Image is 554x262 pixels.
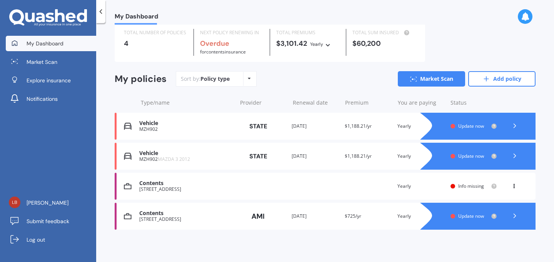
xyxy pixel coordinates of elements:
[139,210,233,217] div: Contents
[397,122,444,130] div: Yearly
[200,39,229,48] b: Overdue
[6,73,96,88] a: Explore insurance
[6,232,96,247] a: Log out
[139,180,233,187] div: Contents
[458,153,484,159] span: Update now
[397,182,444,190] div: Yearly
[124,152,132,160] img: Vehicle
[310,40,323,48] div: Yearly
[124,122,132,130] img: Vehicle
[292,122,338,130] div: [DATE]
[451,99,497,107] div: Status
[276,29,340,37] div: TOTAL PREMIUMS
[6,91,96,107] a: Notifications
[397,152,444,160] div: Yearly
[200,29,264,37] div: NEXT POLICY RENEWING IN
[292,212,338,220] div: [DATE]
[139,187,233,192] div: [STREET_ADDRESS]
[468,71,536,87] a: Add policy
[27,95,58,103] span: Notifications
[27,199,68,207] span: [PERSON_NAME]
[6,214,96,229] a: Submit feedback
[239,209,277,224] img: AMI
[124,212,132,220] img: Contents
[27,77,71,84] span: Explore insurance
[139,120,233,127] div: Vehicle
[352,40,416,47] div: $60,200
[276,40,340,48] div: $3,101.42
[6,54,96,70] a: Market Scan
[27,58,57,66] span: Market Scan
[139,150,233,157] div: Vehicle
[139,127,233,132] div: MZH902
[115,13,158,23] span: My Dashboard
[124,29,187,37] div: TOTAL NUMBER OF POLICIES
[27,236,45,244] span: Log out
[458,123,484,129] span: Update now
[458,183,484,189] span: Info missing
[458,213,484,219] span: Update now
[115,73,167,85] div: My policies
[124,182,132,190] img: Contents
[293,99,339,107] div: Renewal date
[27,40,63,47] span: My Dashboard
[139,157,233,162] div: MZH902
[141,99,234,107] div: Type/name
[200,75,230,83] div: Policy type
[239,119,277,133] img: State
[9,197,20,208] img: 9b651be8cc375fa20356b6c7cbaee96c
[6,195,96,210] a: [PERSON_NAME]
[240,99,287,107] div: Provider
[345,213,361,219] span: $725/yr
[200,48,246,55] span: for Contents insurance
[27,217,69,225] span: Submit feedback
[345,99,392,107] div: Premium
[181,75,230,83] div: Sort by:
[239,149,277,163] img: State
[6,36,96,51] a: My Dashboard
[398,99,444,107] div: You are paying
[345,123,372,129] span: $1,188.21/yr
[139,217,233,222] div: [STREET_ADDRESS]
[398,71,465,87] a: Market Scan
[345,153,372,159] span: $1,188.21/yr
[124,40,187,47] div: 4
[292,152,338,160] div: [DATE]
[158,156,190,162] span: MAZDA 3 2012
[397,212,444,220] div: Yearly
[352,29,416,37] div: TOTAL SUM INSURED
